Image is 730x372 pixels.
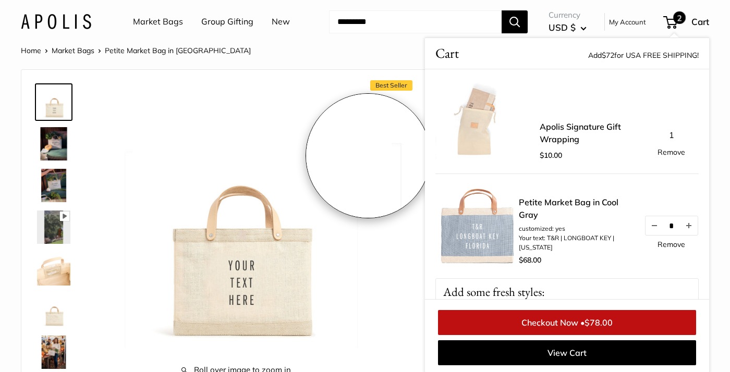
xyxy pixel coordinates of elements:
img: Petite Market Bag in Oat [37,210,70,244]
a: Remove [658,241,685,248]
span: USD $ [549,22,576,33]
span: Best Seller [370,80,412,91]
li: customized: yes [519,224,634,233]
img: Petite Market Bag in Oat [105,85,368,348]
a: Remove [658,148,685,156]
img: Apolis [21,14,91,29]
a: Market Bags [52,46,94,55]
a: My Account [609,16,646,28]
a: Petite Market Bag in Cool Gray [519,196,634,221]
a: Petite Market Bag in Oat [35,167,72,204]
span: Cart [691,16,709,27]
a: Checkout Now •$78.00 [438,310,696,335]
img: Petite Market Bag in Oat [37,169,70,202]
a: Petite Market Bag in Oat [35,250,72,288]
button: Decrease quantity by 1 [646,216,663,235]
button: USD $ [549,19,587,36]
input: Quantity [663,221,680,230]
span: 2 [673,11,686,24]
div: 1 [644,128,699,156]
a: Group Gifting [201,14,253,30]
span: $68.00 [519,255,541,265]
img: Petite Market Bag in Oat [37,127,70,160]
span: Petite Market Bag in [GEOGRAPHIC_DATA] [105,46,251,55]
a: New [272,14,290,30]
iframe: Sign Up via Text for Offers [8,332,112,364]
span: $78.00 [585,317,613,328]
span: Currency [549,8,587,22]
span: Add for USA FREE SHIPPING! [588,51,699,60]
a: Apolis Signature Gift Wrapping [540,120,634,145]
button: Increase quantity by 1 [680,216,698,235]
nav: Breadcrumb [21,44,251,57]
p: Add some fresh styles: [436,279,698,305]
a: Home [21,46,41,55]
a: Petite Market Bag in Oat [35,125,72,163]
button: Search [502,10,528,33]
a: Petite Market Bag in Oat [35,83,72,121]
span: Cart [435,43,459,64]
input: Search... [329,10,502,33]
span: $72 [602,51,614,60]
a: Market Bags [133,14,183,30]
a: Petite Market Bag in Oat [35,208,72,246]
img: Petite Market Bag in Oat [37,85,70,119]
li: Your text: T&R | LONGBOAT KEY | [US_STATE] [519,233,634,252]
a: Petite Market Bag in Oat [35,292,72,329]
a: View Cart [438,340,696,365]
img: Petite Market Bag in Oat [37,294,70,327]
a: 2 Cart [664,14,709,30]
span: $10.00 [540,151,562,160]
img: Petite Market Bag in Oat [37,252,70,286]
